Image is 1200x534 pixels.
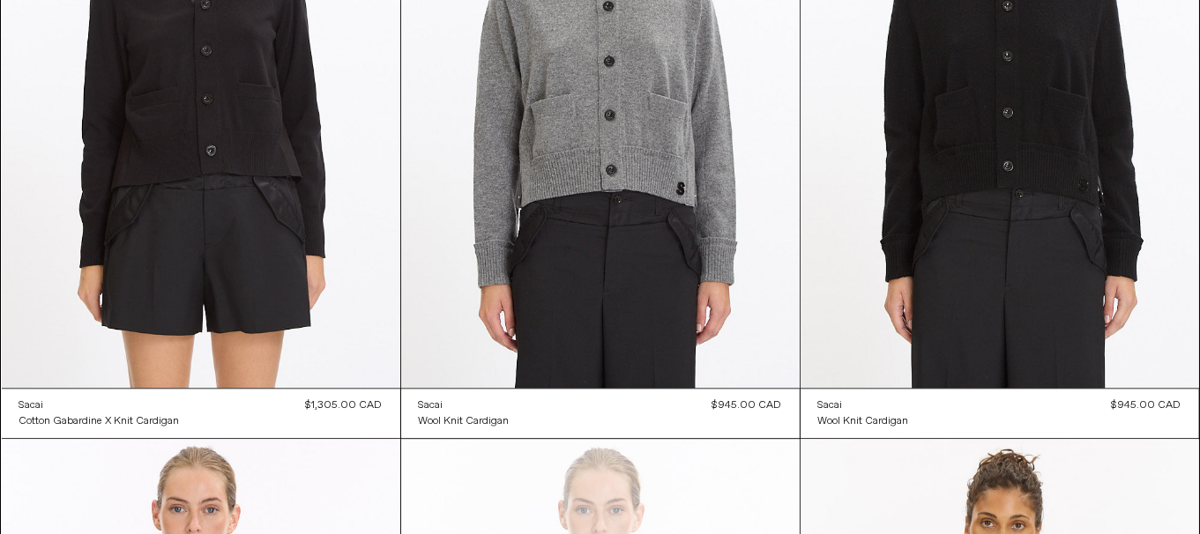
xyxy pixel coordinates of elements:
a: Cotton Gabardine x Knit Cardigan [19,413,180,429]
a: Sacai [419,397,510,413]
a: Wool Knit Cardigan [818,413,909,429]
a: Wool Knit Cardigan [419,413,510,429]
div: Sacai [419,398,443,413]
div: $1,305.00 CAD [306,397,383,413]
div: $945.00 CAD [1112,397,1181,413]
a: Sacai [818,397,909,413]
a: Sacai [19,397,180,413]
div: $945.00 CAD [712,397,782,413]
div: Sacai [818,398,843,413]
div: Sacai [19,398,44,413]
